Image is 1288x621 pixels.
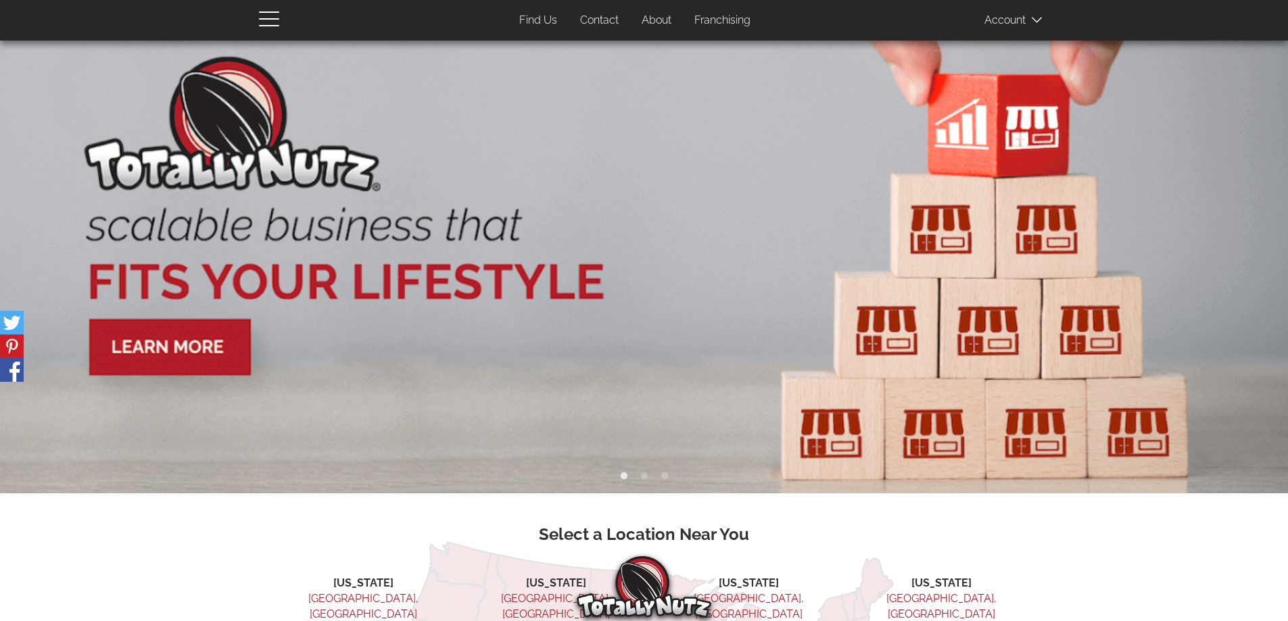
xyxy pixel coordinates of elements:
[285,576,442,591] li: [US_STATE]
[577,556,712,618] img: Totally Nutz Logo
[886,592,997,620] a: [GEOGRAPHIC_DATA], [GEOGRAPHIC_DATA]
[638,470,651,483] button: 2 of 3
[570,7,629,34] a: Contact
[308,592,419,620] a: [GEOGRAPHIC_DATA], [GEOGRAPHIC_DATA]
[694,592,804,620] a: [GEOGRAPHIC_DATA], [GEOGRAPHIC_DATA]
[501,592,611,620] a: [GEOGRAPHIC_DATA], [GEOGRAPHIC_DATA]
[478,576,634,591] li: [US_STATE]
[509,7,567,34] a: Find Us
[269,526,1020,543] h3: Select a Location Near You
[863,576,1020,591] li: [US_STATE]
[671,576,827,591] li: [US_STATE]
[631,7,682,34] a: About
[617,470,631,483] button: 1 of 3
[684,7,761,34] a: Franchising
[658,470,671,483] button: 3 of 3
